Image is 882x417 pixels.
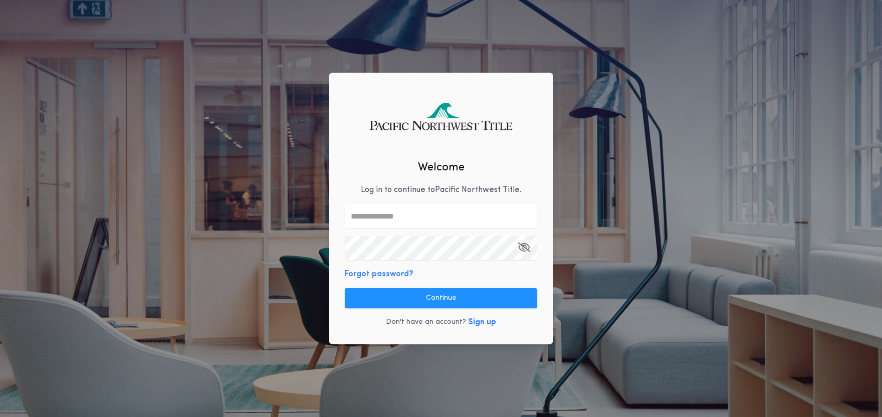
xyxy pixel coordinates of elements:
[418,159,465,176] h2: Welcome
[345,288,537,308] button: Continue
[361,184,522,196] p: Log in to continue to Pacific Northwest Title .
[468,316,496,328] button: Sign up
[386,317,466,327] p: Don't have an account?
[364,94,518,138] img: logo
[345,268,413,280] button: Forgot password?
